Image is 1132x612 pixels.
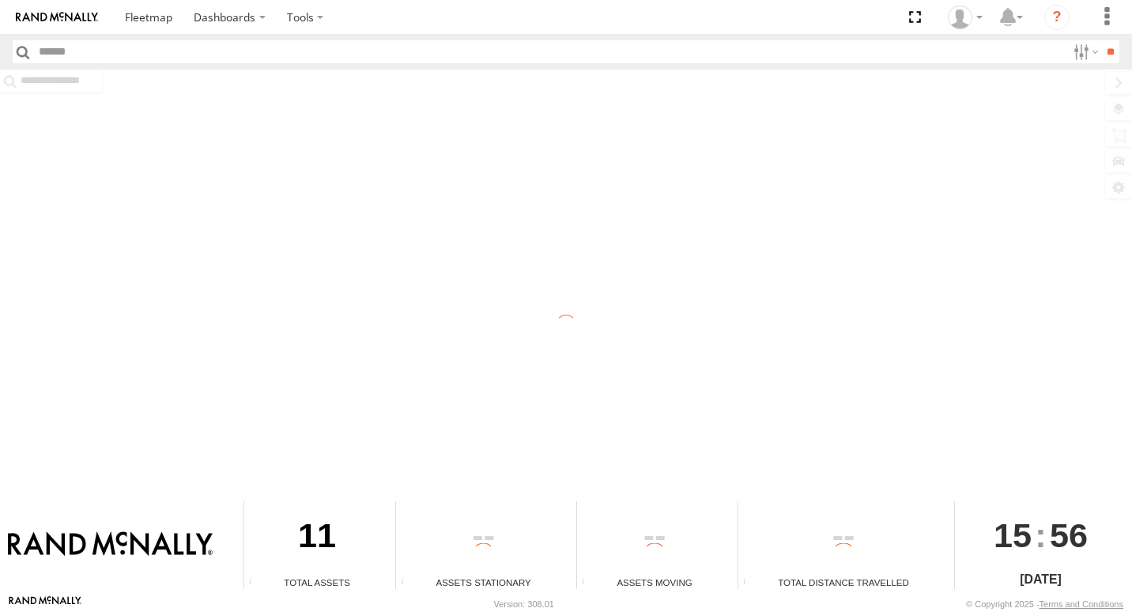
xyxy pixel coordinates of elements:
img: rand-logo.svg [16,12,98,23]
div: [DATE] [955,570,1126,589]
div: Total number of assets current in transit. [577,577,601,589]
i: ? [1044,5,1070,30]
div: 11 [244,501,390,576]
div: Valeo Dash [942,6,988,29]
div: Total Distance Travelled [738,576,949,589]
div: Assets Stationary [396,576,571,589]
label: Search Filter Options [1067,40,1101,63]
div: Total number of assets current stationary. [396,577,420,589]
div: © Copyright 2025 - [966,599,1123,609]
img: Rand McNally [8,531,213,558]
span: 15 [994,501,1032,569]
div: Total Assets [244,576,390,589]
div: : [955,501,1126,569]
div: Total number of Enabled Assets [244,577,268,589]
div: Assets Moving [577,576,732,589]
div: Version: 308.01 [494,599,554,609]
div: Total distance travelled by all assets within specified date range and applied filters [738,577,762,589]
span: 56 [1050,501,1088,569]
a: Terms and Conditions [1040,599,1123,609]
a: Visit our Website [9,596,81,612]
